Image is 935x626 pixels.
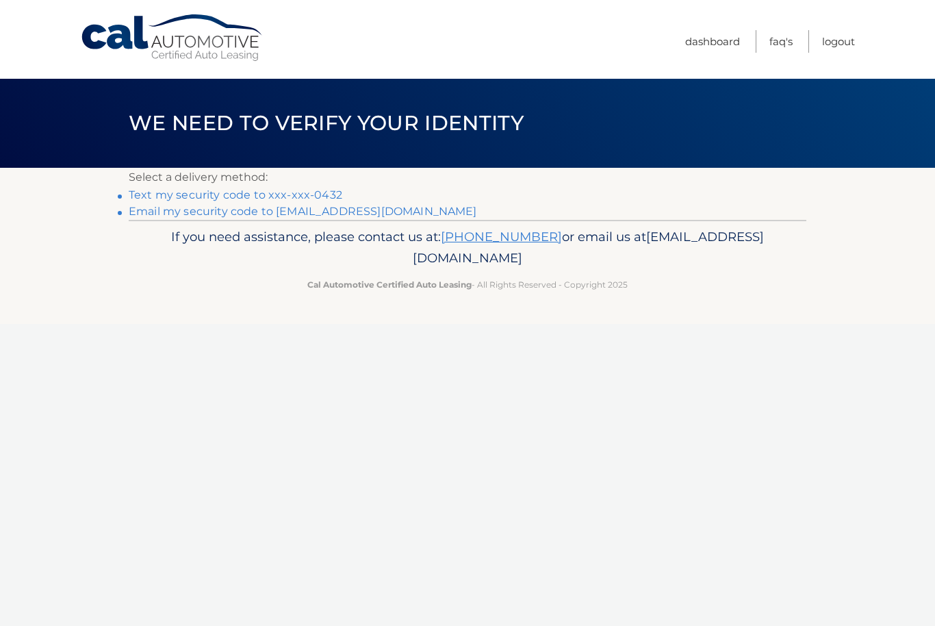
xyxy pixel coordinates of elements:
[138,277,797,292] p: - All Rights Reserved - Copyright 2025
[769,30,793,53] a: FAQ's
[129,205,477,218] a: Email my security code to [EMAIL_ADDRESS][DOMAIN_NAME]
[80,14,265,62] a: Cal Automotive
[129,188,342,201] a: Text my security code to xxx-xxx-0432
[441,229,562,245] a: [PHONE_NUMBER]
[685,30,740,53] a: Dashboard
[129,110,524,136] span: We need to verify your identity
[129,168,806,187] p: Select a delivery method:
[822,30,855,53] a: Logout
[307,279,472,290] strong: Cal Automotive Certified Auto Leasing
[138,226,797,270] p: If you need assistance, please contact us at: or email us at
